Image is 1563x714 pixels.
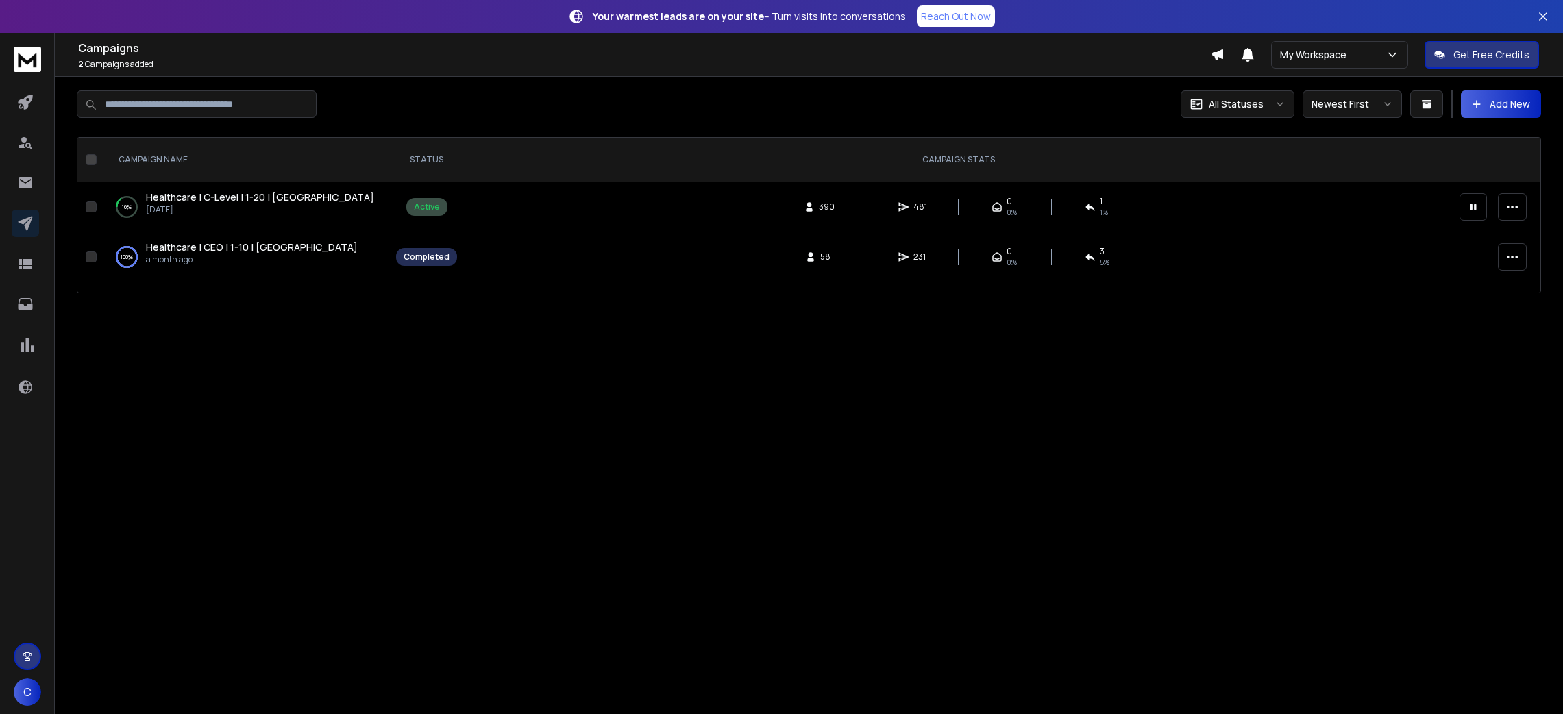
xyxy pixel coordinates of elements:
img: logo [14,47,41,72]
p: – Turn visits into conversations [593,10,906,23]
p: [DATE] [146,204,374,215]
h1: Campaigns [78,40,1211,56]
p: Campaigns added [78,59,1211,70]
p: All Statuses [1209,97,1264,111]
span: 3 [1100,246,1105,257]
a: Healthcare | CEO | 1-10 | [GEOGRAPHIC_DATA] [146,241,358,254]
a: Healthcare | C-Level | 1-20 | [GEOGRAPHIC_DATA] [146,190,374,204]
span: 231 [913,251,927,262]
button: Newest First [1303,90,1402,118]
th: CAMPAIGN STATS [465,138,1451,182]
div: Active [414,201,440,212]
span: 1 % [1100,207,1108,218]
span: 0 [1007,196,1012,207]
p: Reach Out Now [921,10,991,23]
th: STATUS [388,138,465,182]
span: 0% [1007,207,1017,218]
span: 2 [78,58,84,70]
th: CAMPAIGN NAME [102,138,388,182]
span: 58 [820,251,834,262]
p: Get Free Credits [1453,48,1529,62]
p: 16 % [122,200,132,214]
button: Get Free Credits [1425,41,1539,69]
div: Completed [404,251,450,262]
button: C [14,678,41,706]
a: Reach Out Now [917,5,995,27]
span: 0% [1007,257,1017,268]
span: 5 % [1100,257,1109,268]
td: 16%Healthcare | C-Level | 1-20 | [GEOGRAPHIC_DATA][DATE] [102,182,388,232]
p: a month ago [146,254,358,265]
p: 100 % [121,250,133,264]
span: 481 [913,201,927,212]
p: My Workspace [1280,48,1352,62]
button: Add New [1461,90,1541,118]
span: 1 [1100,196,1103,207]
span: 390 [819,201,835,212]
td: 100%Healthcare | CEO | 1-10 | [GEOGRAPHIC_DATA]a month ago [102,232,388,282]
span: Healthcare | C-Level | 1-20 | [GEOGRAPHIC_DATA] [146,190,374,204]
span: 0 [1007,246,1012,257]
strong: Your warmest leads are on your site [593,10,764,23]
